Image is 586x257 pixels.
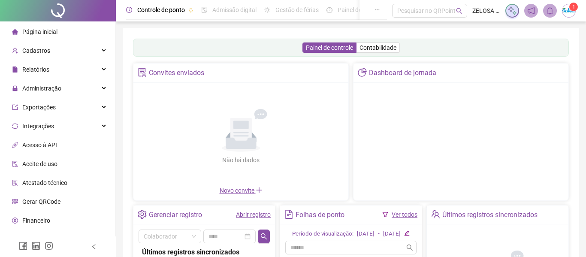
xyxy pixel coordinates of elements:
[392,211,417,218] a: Ver todos
[12,104,18,110] span: export
[22,66,49,73] span: Relatórios
[12,199,18,205] span: qrcode
[12,161,18,167] span: audit
[32,242,40,250] span: linkedin
[306,44,353,51] span: Painel de controle
[382,212,388,218] span: filter
[264,7,270,13] span: sun
[256,187,263,194] span: plus
[22,28,57,35] span: Página inicial
[404,230,410,236] span: edit
[188,8,193,13] span: pushpin
[236,211,271,218] a: Abrir registro
[546,7,554,15] span: bell
[149,66,204,80] div: Convites enviados
[12,48,18,54] span: user-add
[456,8,462,14] span: search
[374,7,380,13] span: ellipsis
[126,7,132,13] span: clock-circle
[406,244,413,251] span: search
[569,3,578,11] sup: Atualize o seu contato no menu Meus Dados
[527,7,535,15] span: notification
[369,66,436,80] div: Dashboard de jornada
[357,230,375,239] div: [DATE]
[138,68,147,77] span: solution
[22,160,57,167] span: Aceite de uso
[284,210,293,219] span: file-text
[22,198,60,205] span: Gerar QRCode
[45,242,53,250] span: instagram
[22,142,57,148] span: Acesso à API
[220,187,263,194] span: Novo convite
[12,218,18,224] span: dollar
[431,210,440,219] span: team
[12,85,18,91] span: lock
[22,236,66,243] span: Central de ajuda
[138,210,147,219] span: setting
[260,233,267,240] span: search
[358,68,367,77] span: pie-chart
[378,230,380,239] div: -
[202,155,281,165] div: Não há dados
[12,29,18,35] span: home
[22,47,50,54] span: Cadastros
[12,67,18,73] span: file
[472,6,500,15] span: ZELOSA LIMPEZA
[275,6,319,13] span: Gestão de férias
[22,217,50,224] span: Financeiro
[507,6,517,15] img: sparkle-icon.fc2bf0ac1784a2077858766a79e2daf3.svg
[19,242,27,250] span: facebook
[338,6,371,13] span: Painel do DP
[91,244,97,250] span: left
[149,208,202,222] div: Gerenciar registro
[442,208,538,222] div: Últimos registros sincronizados
[12,180,18,186] span: solution
[326,7,332,13] span: dashboard
[137,6,185,13] span: Controle de ponto
[22,179,67,186] span: Atestado técnico
[292,230,353,239] div: Período de visualização:
[359,44,396,51] span: Contabilidade
[22,104,56,111] span: Exportações
[296,208,344,222] div: Folhas de ponto
[12,142,18,148] span: api
[22,85,61,92] span: Administração
[201,7,207,13] span: file-done
[212,6,257,13] span: Admissão digital
[383,230,401,239] div: [DATE]
[12,123,18,129] span: sync
[562,4,575,17] img: 3585
[572,4,575,10] span: 1
[22,123,54,130] span: Integrações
